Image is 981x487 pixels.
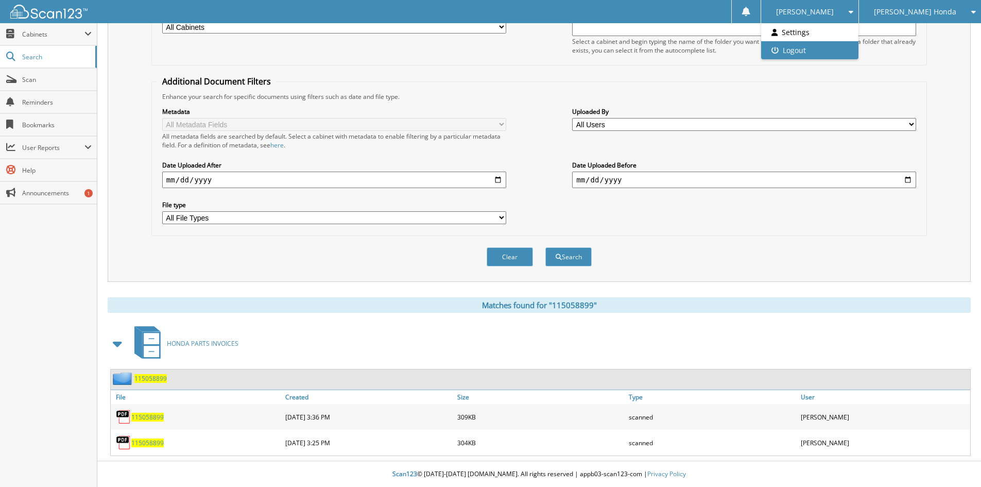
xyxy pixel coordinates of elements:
[22,53,90,61] span: Search
[572,161,916,170] label: Date Uploaded Before
[162,132,506,149] div: All metadata fields are searched by default. Select a cabinet with metadata to enable filtering b...
[270,141,284,149] a: here
[572,107,916,116] label: Uploaded By
[22,143,84,152] span: User Reports
[874,9,956,15] span: [PERSON_NAME] Honda
[22,30,84,39] span: Cabinets
[455,390,627,404] a: Size
[761,41,858,59] a: Logout
[157,76,276,87] legend: Additional Document Filters
[131,413,164,422] a: 115058899
[162,161,506,170] label: Date Uploaded After
[22,121,92,129] span: Bookmarks
[455,432,627,453] div: 304KB
[626,432,798,453] div: scanned
[111,390,283,404] a: File
[167,339,238,348] span: HONDA PARTS INVOICES
[162,172,506,188] input: start
[798,390,970,404] a: User
[626,407,798,427] div: scanned
[116,409,131,425] img: PDF.png
[10,5,88,19] img: scan123-logo-white.svg
[134,374,167,383] a: 115058899
[108,297,971,313] div: Matches found for "115058899"
[128,323,238,364] a: HONDA PARTS INVOICES
[776,9,834,15] span: [PERSON_NAME]
[162,200,506,209] label: File type
[131,439,164,447] a: 115058899
[283,390,455,404] a: Created
[545,247,592,266] button: Search
[487,247,533,266] button: Clear
[626,390,798,404] a: Type
[798,407,970,427] div: [PERSON_NAME]
[798,432,970,453] div: [PERSON_NAME]
[84,189,93,197] div: 1
[22,189,92,197] span: Announcements
[113,372,134,385] img: folder2.png
[647,469,686,478] a: Privacy Policy
[392,469,417,478] span: Scan123
[761,23,858,41] a: Settings
[572,37,916,55] div: Select a cabinet and begin typing the name of the folder you want to search in. If the name match...
[455,407,627,427] div: 309KB
[97,462,981,487] div: © [DATE]-[DATE] [DOMAIN_NAME]. All rights reserved | appb03-scan123-com |
[157,92,921,101] div: Enhance your search for specific documents using filters such as date and file type.
[22,75,92,84] span: Scan
[283,432,455,453] div: [DATE] 3:25 PM
[283,407,455,427] div: [DATE] 3:36 PM
[22,98,92,107] span: Reminders
[162,107,506,116] label: Metadata
[572,172,916,188] input: end
[22,166,92,175] span: Help
[116,435,131,450] img: PDF.png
